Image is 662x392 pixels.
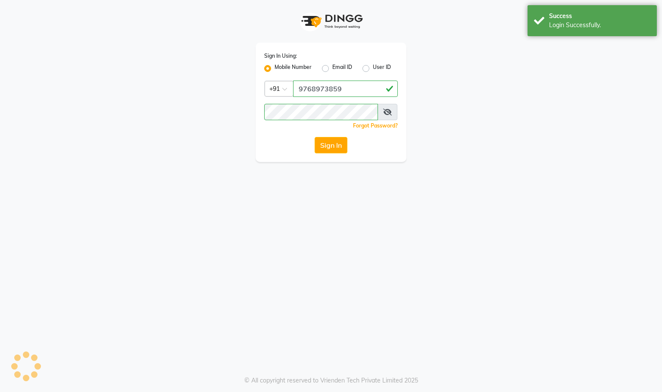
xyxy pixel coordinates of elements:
[549,12,650,21] div: Success
[264,52,297,60] label: Sign In Using:
[549,21,650,30] div: Login Successfully.
[315,137,347,153] button: Sign In
[373,63,391,74] label: User ID
[353,122,398,129] a: Forgot Password?
[264,104,378,120] input: Username
[332,63,352,74] label: Email ID
[297,9,365,34] img: logo1.svg
[275,63,312,74] label: Mobile Number
[293,81,398,97] input: Username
